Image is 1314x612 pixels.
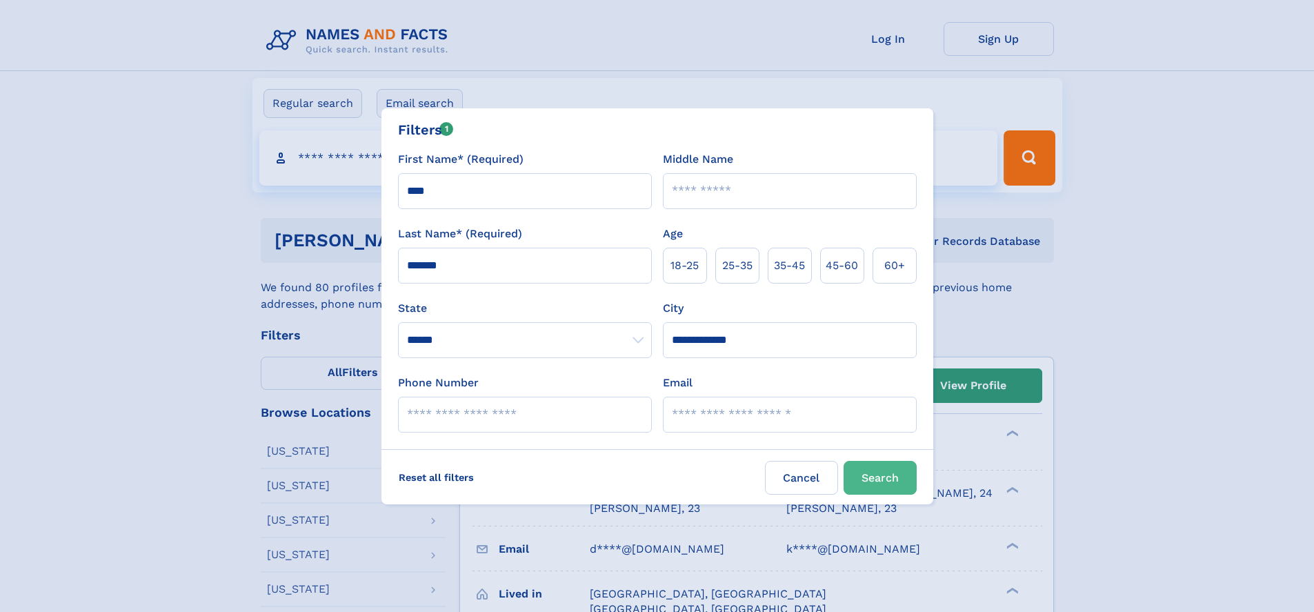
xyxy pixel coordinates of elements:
[398,151,524,168] label: First Name* (Required)
[398,226,522,242] label: Last Name* (Required)
[774,257,805,274] span: 35‑45
[663,151,733,168] label: Middle Name
[663,226,683,242] label: Age
[844,461,917,495] button: Search
[390,461,483,494] label: Reset all filters
[398,375,479,391] label: Phone Number
[398,119,454,140] div: Filters
[670,257,699,274] span: 18‑25
[884,257,905,274] span: 60+
[722,257,753,274] span: 25‑35
[398,300,652,317] label: State
[826,257,858,274] span: 45‑60
[663,300,684,317] label: City
[765,461,838,495] label: Cancel
[663,375,693,391] label: Email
